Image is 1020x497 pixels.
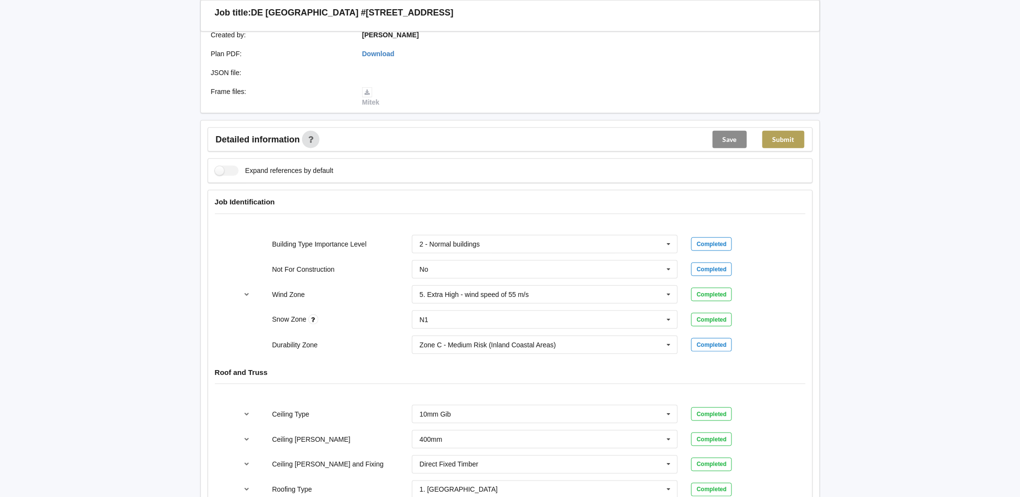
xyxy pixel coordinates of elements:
[272,486,312,494] label: Roofing Type
[420,436,442,443] div: 400mm
[691,407,732,421] div: Completed
[272,461,383,468] label: Ceiling [PERSON_NAME] and Fixing
[420,461,478,468] div: Direct Fixed Timber
[691,483,732,497] div: Completed
[420,342,556,348] div: Zone C - Medium Risk (Inland Coastal Areas)
[215,197,806,206] h4: Job Identification
[272,410,309,418] label: Ceiling Type
[272,240,366,248] label: Building Type Importance Level
[691,458,732,471] div: Completed
[420,241,480,248] div: 2 - Normal buildings
[420,266,428,273] div: No
[691,288,732,301] div: Completed
[272,265,335,273] label: Not For Construction
[237,456,256,473] button: reference-toggle
[362,88,380,106] a: Mitek
[691,237,732,251] div: Completed
[216,135,300,144] span: Detailed information
[237,286,256,303] button: reference-toggle
[272,341,318,349] label: Durability Zone
[691,263,732,276] div: Completed
[272,315,308,323] label: Snow Zone
[762,131,805,148] button: Submit
[420,316,428,323] div: N1
[215,7,251,18] h3: Job title:
[420,291,529,298] div: 5. Extra High - wind speed of 55 m/s
[691,338,732,352] div: Completed
[237,405,256,423] button: reference-toggle
[420,486,498,493] div: 1. [GEOGRAPHIC_DATA]
[204,30,356,40] div: Created by :
[251,7,454,18] h3: DE [GEOGRAPHIC_DATA] #[STREET_ADDRESS]
[691,313,732,326] div: Completed
[204,49,356,59] div: Plan PDF :
[215,166,334,176] label: Expand references by default
[272,291,305,298] label: Wind Zone
[237,431,256,448] button: reference-toggle
[204,87,356,107] div: Frame files :
[362,50,395,58] a: Download
[215,368,806,377] h4: Roof and Truss
[272,435,350,443] label: Ceiling [PERSON_NAME]
[204,68,356,78] div: JSON file :
[362,31,419,39] b: [PERSON_NAME]
[691,433,732,446] div: Completed
[420,411,451,418] div: 10mm Gib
